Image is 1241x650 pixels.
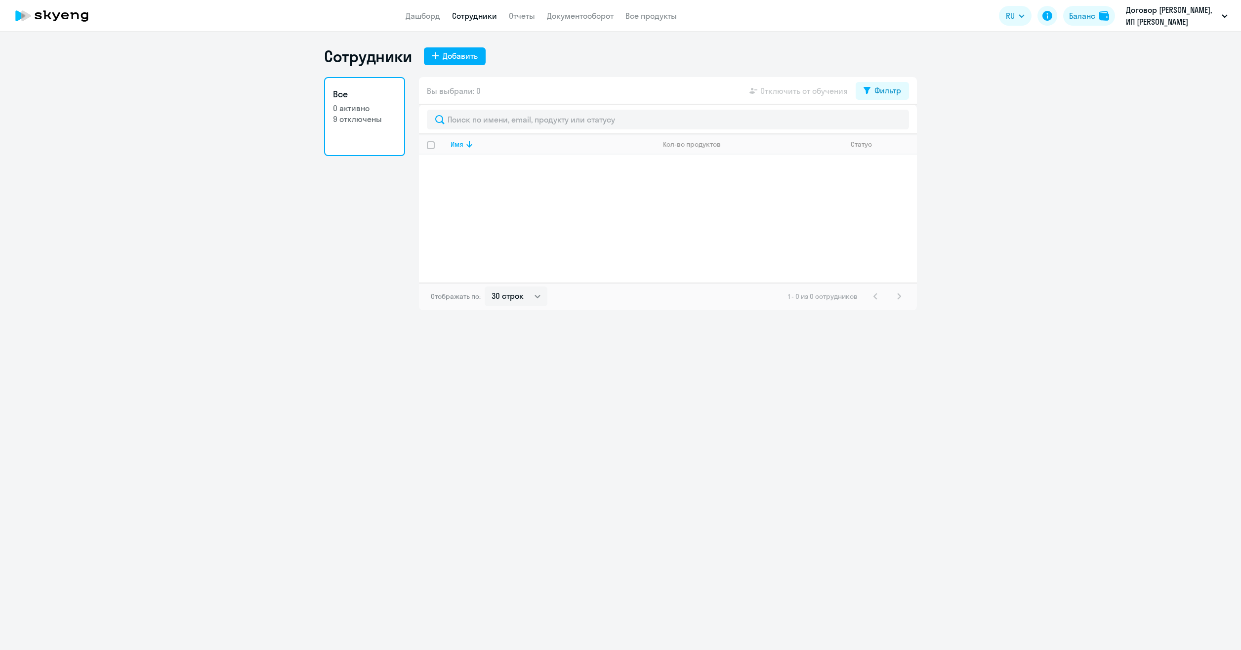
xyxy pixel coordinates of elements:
div: Статус [851,140,916,149]
h3: Все [333,88,396,101]
a: Отчеты [509,11,535,21]
button: Добавить [424,47,486,65]
div: Имя [451,140,463,149]
div: Кол-во продуктов [663,140,842,149]
a: Сотрудники [452,11,497,21]
div: Фильтр [874,84,901,96]
span: Отображать по: [431,292,481,301]
button: Балансbalance [1063,6,1115,26]
div: Баланс [1069,10,1095,22]
button: Договор [PERSON_NAME], ИП [PERSON_NAME] [1121,4,1233,28]
a: Документооборот [547,11,614,21]
img: balance [1099,11,1109,21]
button: RU [999,6,1032,26]
div: Добавить [443,50,478,62]
div: Имя [451,140,655,149]
p: 0 активно [333,103,396,114]
button: Фильтр [856,82,909,100]
h1: Сотрудники [324,46,412,66]
span: Вы выбрали: 0 [427,85,481,97]
div: Статус [851,140,872,149]
a: Все продукты [625,11,677,21]
span: 1 - 0 из 0 сотрудников [788,292,858,301]
a: Дашборд [406,11,440,21]
p: Договор [PERSON_NAME], ИП [PERSON_NAME] [1126,4,1218,28]
input: Поиск по имени, email, продукту или статусу [427,110,909,129]
div: Кол-во продуктов [663,140,721,149]
span: RU [1006,10,1015,22]
a: Все0 активно9 отключены [324,77,405,156]
p: 9 отключены [333,114,396,124]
